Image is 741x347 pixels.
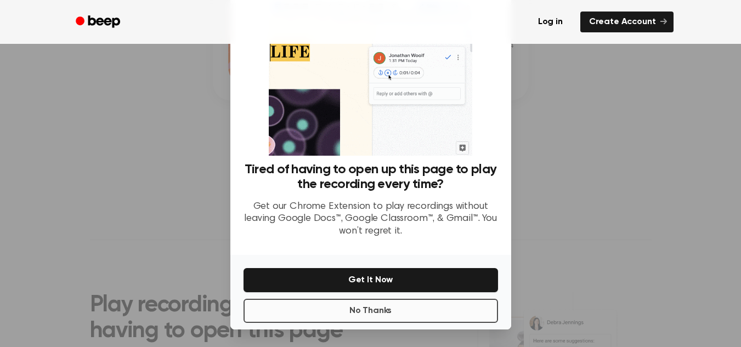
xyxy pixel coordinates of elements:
a: Create Account [580,12,674,32]
a: Beep [68,12,130,33]
p: Get our Chrome Extension to play recordings without leaving Google Docs™, Google Classroom™, & Gm... [244,201,498,238]
a: Log in [527,9,574,35]
button: Get It Now [244,268,498,292]
h3: Tired of having to open up this page to play the recording every time? [244,162,498,192]
button: No Thanks [244,299,498,323]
